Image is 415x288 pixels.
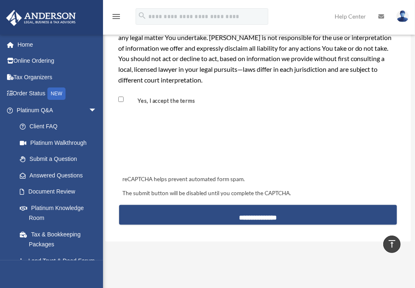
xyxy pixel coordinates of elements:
a: vertical_align_top [383,236,401,253]
div: The submit button will be disabled until you complete the CAPTCHA. [119,189,397,198]
a: menu [111,14,121,21]
a: Platinum Q&Aarrow_drop_down [6,102,109,118]
a: Answered Questions [12,167,109,184]
a: Home [6,36,109,53]
i: vertical_align_top [387,239,397,249]
a: Client FAQ [12,118,109,135]
a: Online Ordering [6,53,109,69]
a: Platinum Walkthrough [12,135,109,151]
img: Anderson Advisors Platinum Portal [4,10,78,26]
a: Submit a Question [12,151,109,168]
label: Yes, I accept the terms [125,97,199,105]
i: search [138,11,147,20]
a: Document Review [12,184,105,200]
a: Platinum Knowledge Room [12,200,109,226]
div: NEW [47,87,66,100]
a: Tax & Bookkeeping Packages [12,226,109,253]
div: reCAPTCHA helps prevent automated form spam. [119,175,397,184]
span: arrow_drop_down [89,102,105,119]
a: Land Trust & Deed Forum [12,253,109,269]
i: menu [111,12,121,21]
a: Order StatusNEW [6,85,109,102]
div: The information we provide does not necessarily represent the opinion of [PERSON_NAME] Business A... [118,11,398,85]
a: Tax Organizers [6,69,109,85]
img: User Pic [396,10,409,22]
iframe: reCAPTCHA [120,126,245,158]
